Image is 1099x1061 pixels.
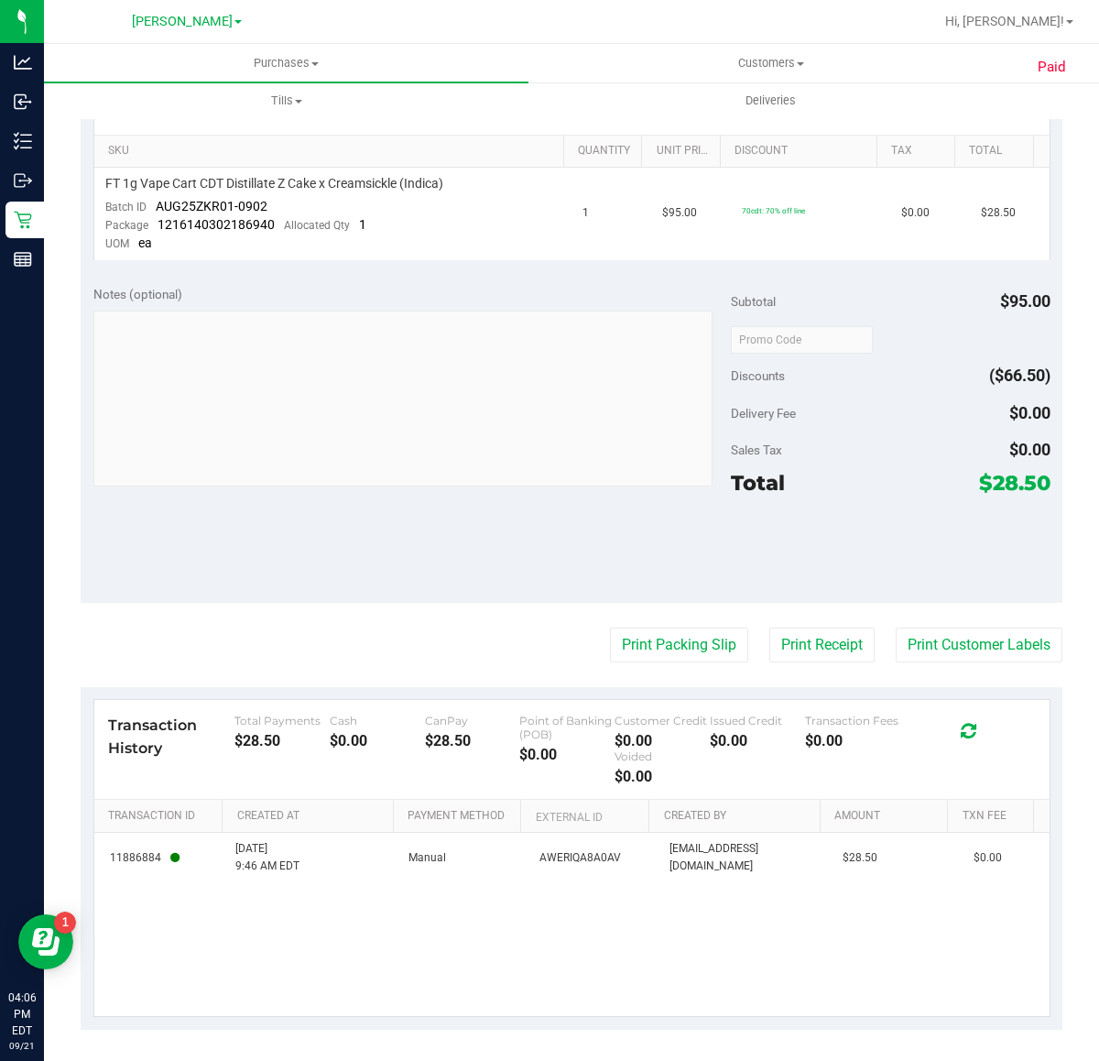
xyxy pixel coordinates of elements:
[108,144,557,159] a: SKU
[235,840,299,875] span: [DATE] 9:46 AM EDT
[14,250,32,268] inline-svg: Reports
[615,732,710,749] div: $0.00
[974,849,1002,867] span: $0.00
[805,732,900,749] div: $0.00
[896,628,1062,662] button: Print Customer Labels
[93,287,182,301] span: Notes (optional)
[330,732,425,749] div: $0.00
[710,732,805,749] div: $0.00
[615,749,710,763] div: Voided
[44,44,528,82] a: Purchases
[528,44,1013,82] a: Customers
[901,204,930,222] span: $0.00
[359,217,366,232] span: 1
[769,628,875,662] button: Print Receipt
[528,82,1013,120] a: Deliveries
[408,849,446,867] span: Manual
[18,914,73,969] iframe: Resource center
[132,14,233,29] span: [PERSON_NAME]
[14,132,32,150] inline-svg: Inventory
[539,849,621,867] span: AWERIQA8A0AV
[237,809,386,824] a: Created At
[138,235,152,250] span: ea
[425,714,520,727] div: CanPay
[615,714,710,727] div: Customer Credit
[519,746,615,763] div: $0.00
[945,14,1064,28] span: Hi, [PERSON_NAME]!
[1000,291,1050,311] span: $95.00
[981,204,1016,222] span: $28.50
[14,211,32,229] inline-svg: Retail
[44,82,528,120] a: Tills
[108,809,215,824] a: Transaction ID
[963,809,1027,824] a: Txn Fee
[843,849,877,867] span: $28.50
[578,144,635,159] a: Quantity
[710,714,805,727] div: Issued Credit
[721,93,821,109] span: Deliveries
[105,175,443,192] span: FT 1g Vape Cart CDT Distillate Z Cake x Creamsickle (Indica)
[110,849,180,867] span: 11886884
[105,219,148,232] span: Package
[669,840,822,875] span: [EMAIL_ADDRESS][DOMAIN_NAME]
[44,55,528,71] span: Purchases
[731,359,785,392] span: Discounts
[234,714,330,727] div: Total Payments
[234,732,330,749] div: $28.50
[14,171,32,190] inline-svg: Outbound
[408,809,514,824] a: Payment Method
[731,443,782,457] span: Sales Tax
[731,294,776,309] span: Subtotal
[45,93,528,109] span: Tills
[615,768,710,785] div: $0.00
[979,470,1050,496] span: $28.50
[1009,440,1050,459] span: $0.00
[1038,57,1066,78] span: Paid
[610,628,748,662] button: Print Packing Slip
[664,809,813,824] a: Created By
[14,93,32,111] inline-svg: Inbound
[425,732,520,749] div: $28.50
[662,204,697,222] span: $95.00
[158,217,275,232] span: 1216140302186940
[657,144,713,159] a: Unit Price
[989,366,1050,385] span: ($66.50)
[54,912,76,934] iframe: Resource center unread badge
[520,800,648,833] th: External ID
[805,714,900,727] div: Transaction Fees
[8,990,36,1039] p: 04:06 PM EDT
[582,204,589,222] span: 1
[105,237,129,250] span: UOM
[969,144,1026,159] a: Total
[731,326,873,354] input: Promo Code
[891,144,948,159] a: Tax
[742,206,805,215] span: 70cdt: 70% off line
[529,55,1012,71] span: Customers
[734,144,869,159] a: Discount
[14,53,32,71] inline-svg: Analytics
[519,714,615,741] div: Point of Banking (POB)
[731,406,796,421] span: Delivery Fee
[105,201,147,213] span: Batch ID
[330,714,425,727] div: Cash
[834,809,941,824] a: Amount
[1009,403,1050,422] span: $0.00
[156,199,267,213] span: AUG25ZKR01-0902
[8,1039,36,1053] p: 09/21
[731,470,785,496] span: Total
[284,219,350,232] span: Allocated Qty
